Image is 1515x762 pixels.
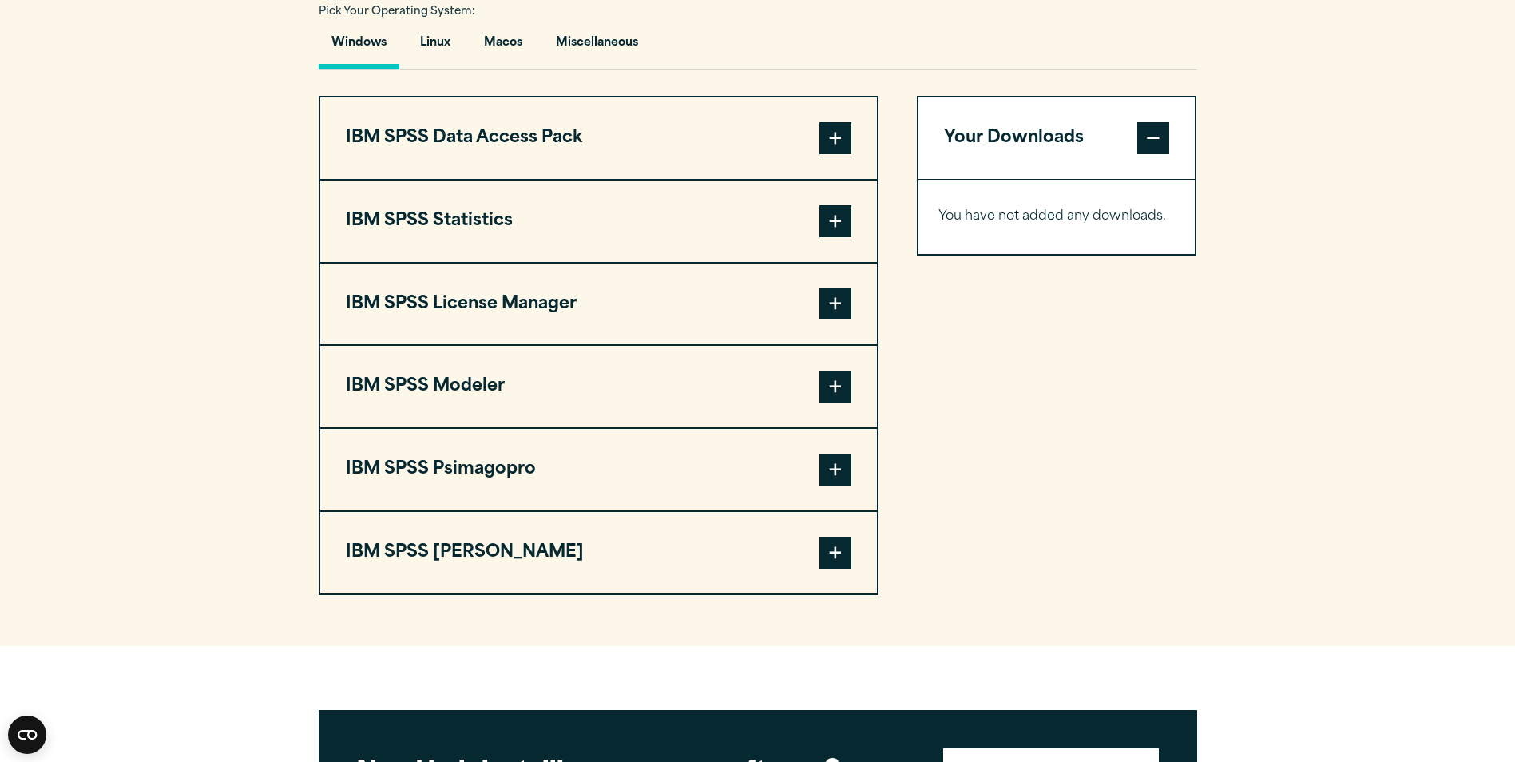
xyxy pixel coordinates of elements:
button: IBM SPSS Data Access Pack [320,97,877,179]
button: Open CMP widget [8,716,46,754]
p: You have not added any downloads. [938,205,1176,228]
button: IBM SPSS License Manager [320,264,877,345]
button: IBM SPSS [PERSON_NAME] [320,512,877,593]
button: Your Downloads [918,97,1196,179]
button: Macos [471,24,535,69]
span: Pick Your Operating System: [319,6,475,17]
button: Miscellaneous [543,24,651,69]
button: IBM SPSS Psimagopro [320,429,877,510]
button: IBM SPSS Statistics [320,181,877,262]
button: IBM SPSS Modeler [320,346,877,427]
button: Linux [407,24,463,69]
div: Your Downloads [918,179,1196,254]
button: Windows [319,24,399,69]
